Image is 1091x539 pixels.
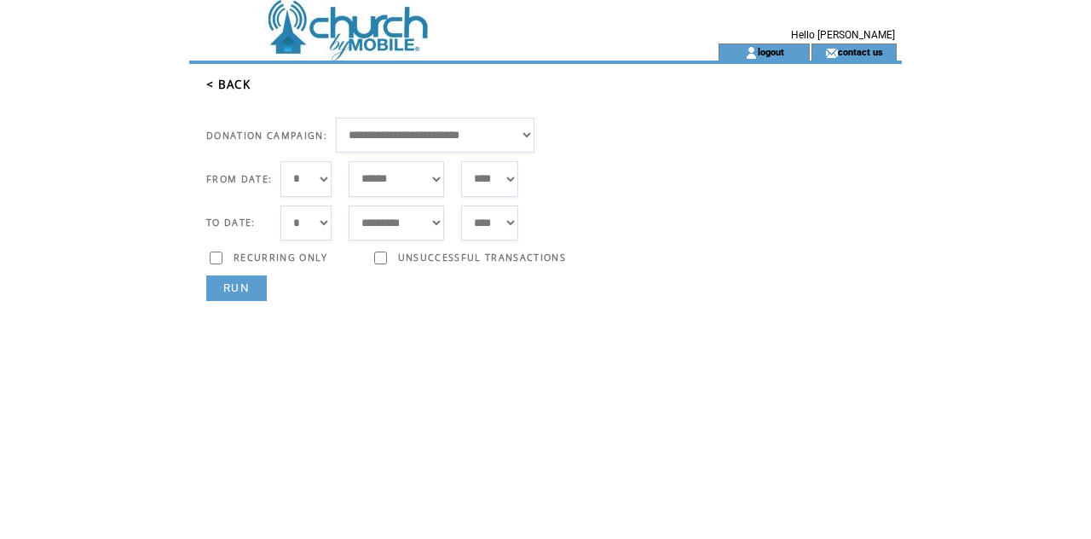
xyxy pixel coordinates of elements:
[745,46,758,60] img: account_icon.gif
[398,252,566,264] span: UNSUCCESSFUL TRANSACTIONS
[791,29,895,41] span: Hello [PERSON_NAME]
[206,275,267,301] a: RUN
[206,77,251,92] a: < BACK
[838,46,883,57] a: contact us
[206,130,327,142] span: DONATION CAMPAIGN:
[234,252,328,264] span: RECURRING ONLY
[758,46,784,57] a: logout
[206,217,256,229] span: TO DATE:
[206,173,272,185] span: FROM DATE:
[825,46,838,60] img: contact_us_icon.gif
